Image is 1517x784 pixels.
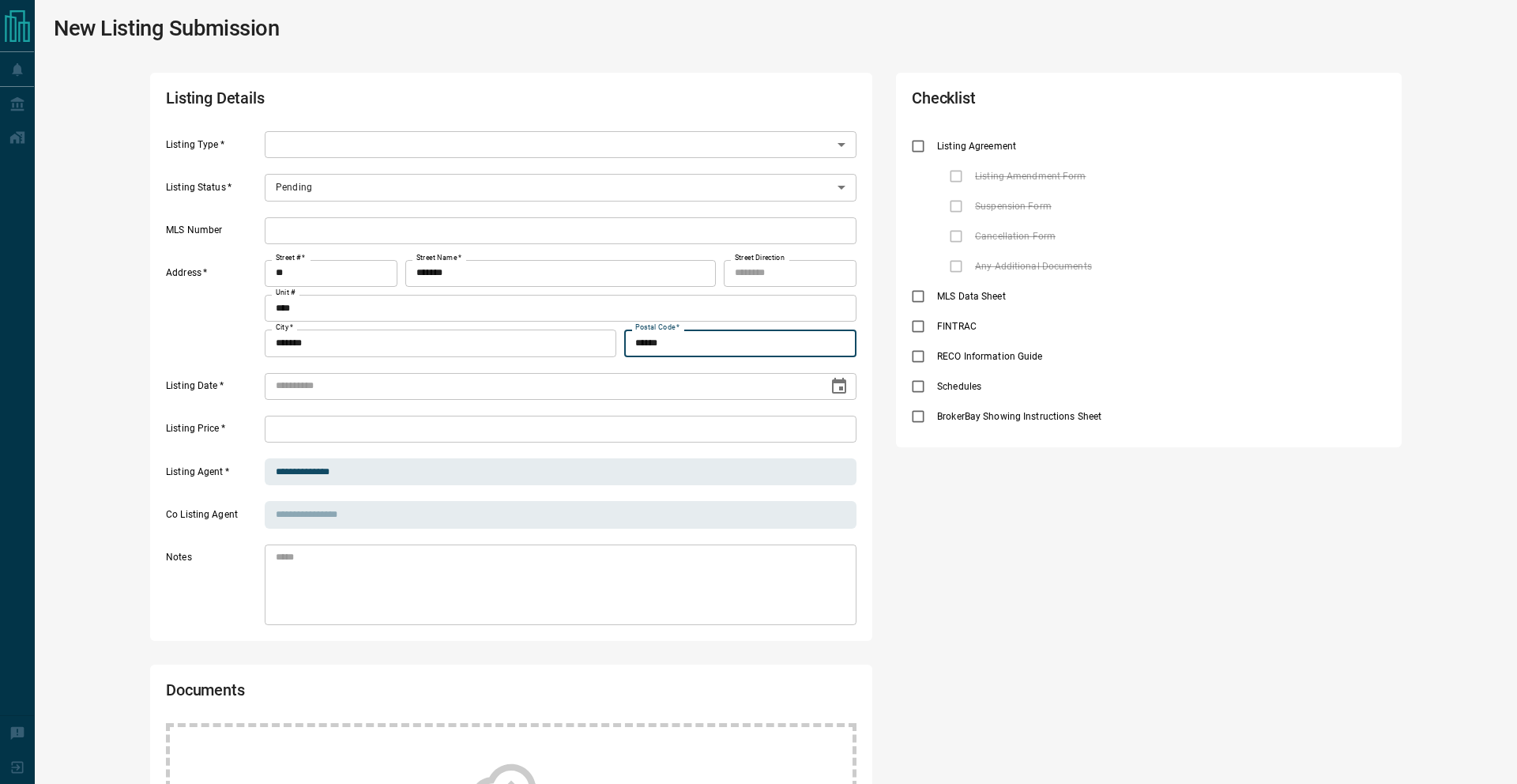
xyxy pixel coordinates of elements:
[166,680,580,707] h2: Documents
[823,371,855,402] button: Choose date
[166,266,261,356] label: Address
[265,174,856,201] div: Pending
[166,379,261,400] label: Listing Date
[166,224,261,244] label: MLS Number
[933,289,1010,303] span: MLS Data Sheet
[735,253,785,263] label: Street Direction
[416,253,461,263] label: Street Name
[166,508,261,529] label: Co Listing Agent
[971,199,1056,213] span: Suspension Form
[933,379,985,394] span: Schedules
[933,139,1020,153] span: Listing Agreement
[912,89,1196,115] h2: Checklist
[166,181,261,202] label: Listing Status
[166,138,261,159] label: Listing Type
[166,551,261,625] label: Notes
[971,169,1090,183] span: Listing Amendment Form
[635,322,679,333] label: Postal Code
[166,422,261,443] label: Listing Price
[166,89,580,115] h2: Listing Details
[166,465,261,486] label: Listing Agent
[933,349,1046,364] span: RECO Information Guide
[276,253,305,263] label: Street #
[933,319,981,334] span: FINTRAC
[276,322,293,333] label: City
[971,259,1096,273] span: Any Additional Documents
[276,288,295,298] label: Unit #
[933,409,1105,424] span: BrokerBay Showing Instructions Sheet
[54,16,280,41] h1: New Listing Submission
[971,229,1060,243] span: Cancellation Form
